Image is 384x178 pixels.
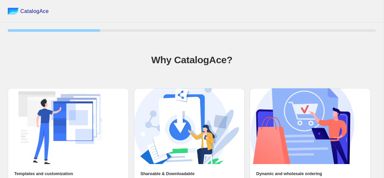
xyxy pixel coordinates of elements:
h2: Shareable & Downloadable [140,171,195,177]
span: CatalogAce [20,8,49,15]
img: catalog ace [8,8,19,15]
h2: Dynamic and wholesale ordering [256,171,322,177]
h1: Why CatalogAce? [8,53,376,66]
h2: Templates and customization [14,171,73,177]
img: Shareable & Downloadable [134,88,239,164]
img: Dynamic and wholesale ordering [250,88,355,164]
img: Templates and customization [8,88,113,164]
